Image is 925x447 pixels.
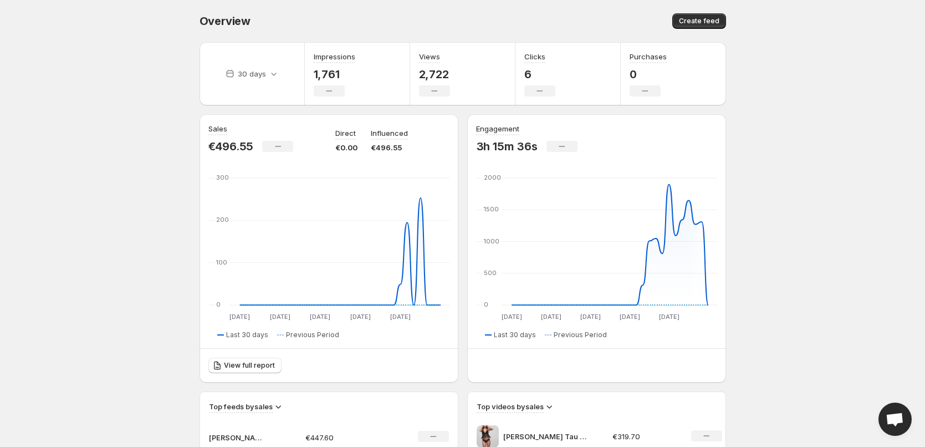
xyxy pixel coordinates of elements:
text: [DATE] [619,313,640,321]
span: Previous Period [286,331,339,339]
p: Direct [335,128,356,139]
p: €0.00 [335,142,357,153]
h3: Top videos by sales [477,401,544,412]
text: [DATE] [310,313,330,321]
span: Previous Period [554,331,607,339]
span: Overview [200,14,251,28]
p: €496.55 [371,142,408,153]
p: [PERSON_NAME] [209,432,264,443]
text: [DATE] [229,313,250,321]
span: Create feed [679,17,719,26]
a: View full report [208,358,282,373]
text: 200 [216,216,229,223]
p: €447.60 [305,432,384,443]
text: 100 [216,258,227,266]
h3: Sales [208,123,227,134]
h3: Purchases [630,51,667,62]
h3: Engagement [476,123,519,134]
text: 2000 [484,174,501,181]
text: [DATE] [390,313,411,321]
p: 1,761 [314,68,355,81]
p: 2,722 [419,68,450,81]
span: View full report [224,361,275,370]
a: Open chat [878,403,912,436]
text: 300 [216,174,229,181]
text: 0 [484,301,488,308]
text: [DATE] [658,313,679,321]
h3: Clicks [524,51,545,62]
p: €319.70 [612,431,678,442]
p: 0 [630,68,667,81]
p: 6 [524,68,555,81]
text: [DATE] [501,313,522,321]
text: 0 [216,301,221,308]
h3: Views [419,51,440,62]
button: Create feed [672,13,726,29]
p: [PERSON_NAME] Tau | Top mit [PERSON_NAME] & String [503,431,586,442]
text: 1000 [484,237,499,245]
text: [DATE] [580,313,600,321]
span: Last 30 days [226,331,268,339]
h3: Top feeds by sales [209,401,273,412]
text: 500 [484,269,497,277]
text: [DATE] [540,313,561,321]
p: 30 days [238,68,266,79]
p: 3h 15m 36s [476,140,538,153]
text: [DATE] [269,313,290,321]
span: Last 30 days [494,331,536,339]
p: Influenced [371,128,408,139]
text: 1500 [484,205,499,213]
h3: Impressions [314,51,355,62]
text: [DATE] [350,313,370,321]
p: €496.55 [208,140,254,153]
